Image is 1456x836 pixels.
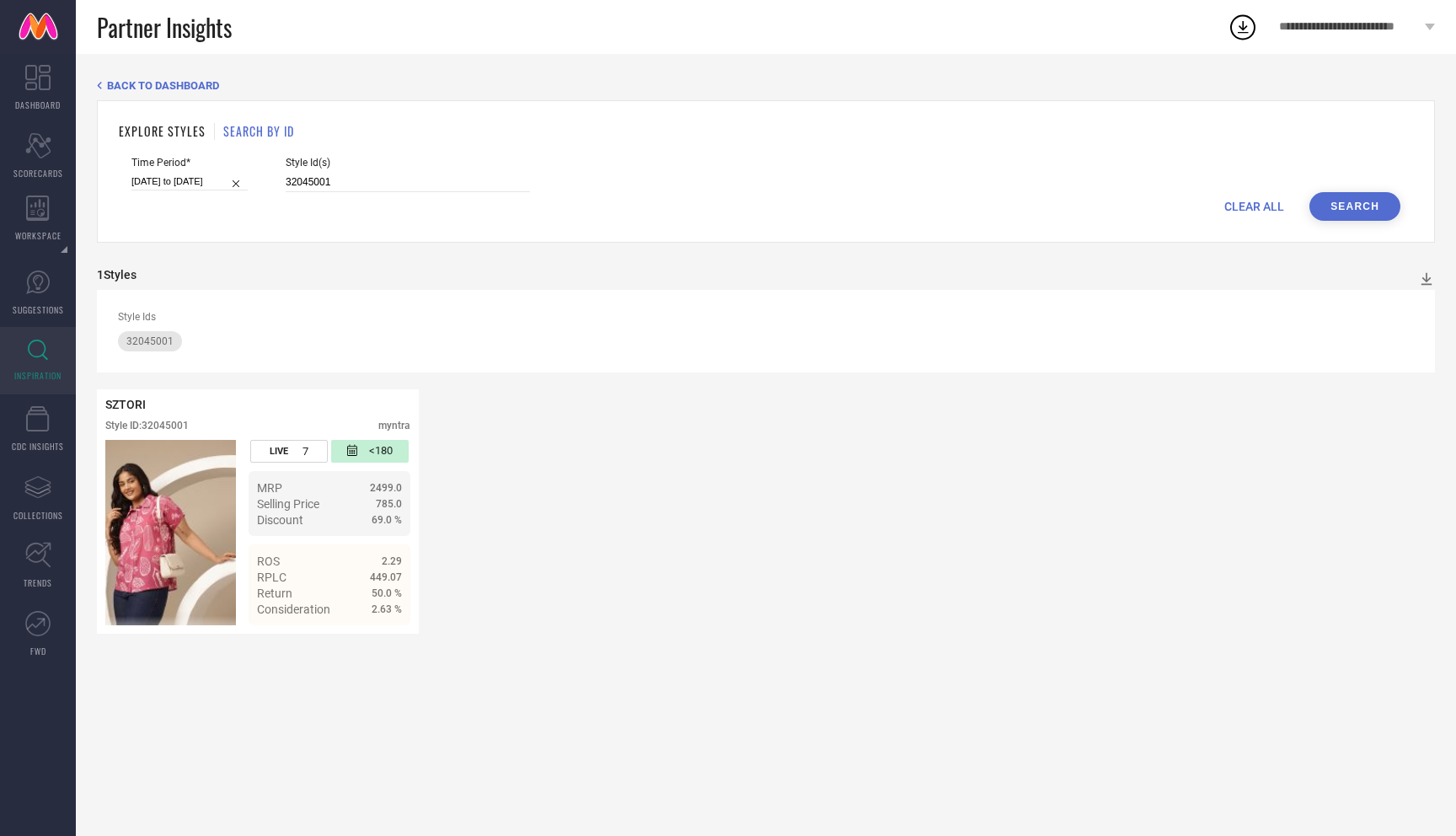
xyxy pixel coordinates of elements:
[331,440,409,463] div: Number of days since the style was first listed on the platform
[131,173,248,190] input: Select time period
[1228,12,1258,42] div: Open download list
[105,420,189,431] div: Style ID: 32045001
[24,576,52,589] span: TRENDS
[286,173,530,192] input: Enter comma separated style ids e.g. 12345, 67890
[13,509,63,522] span: COLLECTIONS
[30,645,46,657] span: FWD
[376,498,402,510] span: 785.0
[270,446,288,457] span: LIVE
[118,311,1414,323] div: Style Ids
[12,440,64,453] span: CDC INSIGHTS
[378,420,410,431] div: myntra
[15,229,62,242] span: WORKSPACE
[119,122,206,140] h1: EXPLORE STYLES
[372,603,402,615] span: 2.63 %
[369,444,393,458] span: <180
[97,79,1435,92] div: Back TO Dashboard
[257,555,280,568] span: ROS
[257,587,292,600] span: Return
[126,335,174,347] span: 32045001
[257,481,282,495] span: MRP
[372,587,402,599] span: 50.0 %
[302,445,308,458] span: 7
[13,303,64,316] span: SUGGESTIONS
[13,167,63,180] span: SCORECARDS
[257,603,330,616] span: Consideration
[347,633,402,646] a: Details
[257,513,303,527] span: Discount
[382,555,402,567] span: 2.29
[1309,192,1400,221] button: Search
[250,440,328,463] div: Number of days the style has been live on the platform
[97,268,136,281] div: 1 Styles
[257,571,286,584] span: RPLC
[131,157,248,169] span: Time Period*
[370,571,402,583] span: 449.07
[286,157,530,169] span: Style Id(s)
[372,514,402,526] span: 69.0 %
[105,440,236,625] img: Style preview image
[107,79,219,92] span: BACK TO DASHBOARD
[105,440,236,625] div: Click to view image
[370,482,402,494] span: 2499.0
[364,633,402,646] span: Details
[105,398,146,411] span: SZTORI
[14,369,62,382] span: INSPIRATION
[223,122,294,140] h1: SEARCH BY ID
[1224,200,1284,213] span: CLEAR ALL
[15,99,61,111] span: DASHBOARD
[97,10,232,45] span: Partner Insights
[257,497,319,511] span: Selling Price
